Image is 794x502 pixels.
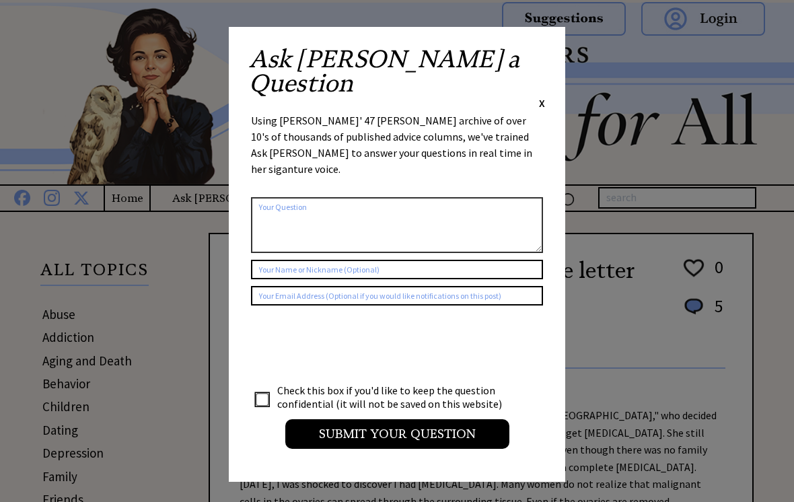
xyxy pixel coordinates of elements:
span: X [539,96,545,110]
input: Submit your Question [285,419,509,449]
td: Check this box if you'd like to keep the question confidential (it will not be saved on this webs... [277,383,515,411]
input: Your Name or Nickname (Optional) [251,260,543,279]
h2: Ask [PERSON_NAME] a Question [249,47,545,96]
input: Your Email Address (Optional if you would like notifications on this post) [251,286,543,306]
div: Using [PERSON_NAME]' 47 [PERSON_NAME] archive of over 10's of thousands of published advice colum... [251,112,543,190]
iframe: reCAPTCHA [251,319,456,371]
